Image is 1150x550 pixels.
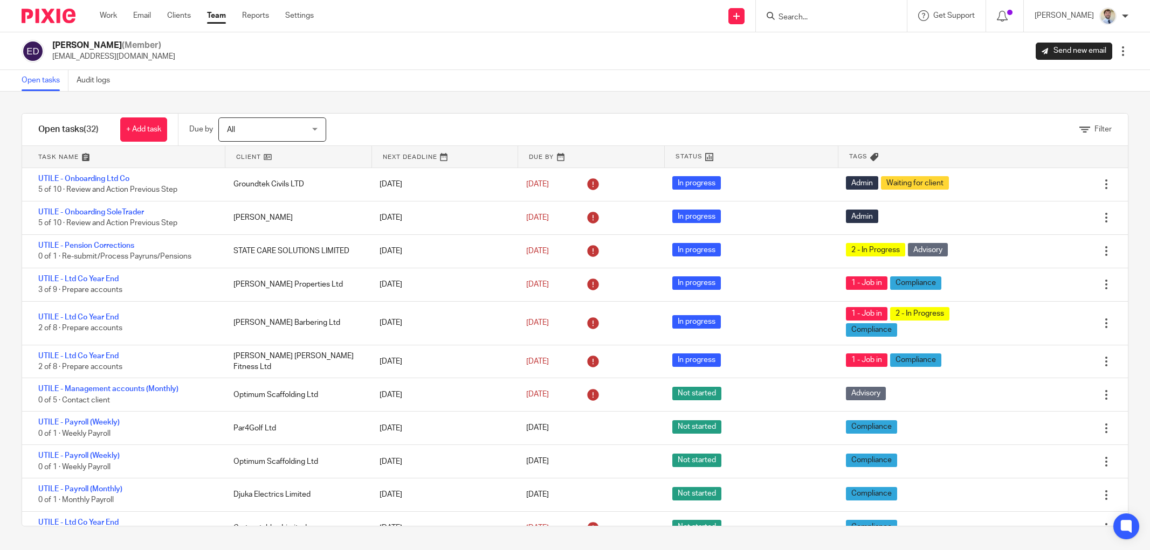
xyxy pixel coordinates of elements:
span: Compliance [846,520,897,533]
a: UTILE - Management accounts (Monthly) [38,385,178,393]
div: [DATE] [369,274,515,295]
span: All [227,126,235,134]
a: Send new email [1036,43,1112,60]
p: [PERSON_NAME] [1035,10,1094,21]
span: Tags [849,152,867,161]
div: [DATE] [369,312,515,333]
span: Not started [672,387,721,400]
span: [DATE] [526,491,549,499]
span: [DATE] [526,424,549,432]
span: Admin [846,210,878,223]
a: Team [207,10,226,21]
span: Compliance [846,420,897,434]
div: [DATE] [369,384,515,406]
span: 0 of 5 · Contact client [38,396,110,404]
img: 1693835698283.jfif [1099,8,1117,25]
a: UTILE - Onboarding SoleTrader [38,208,144,216]
a: UTILE - Ltd Co Year End [38,314,119,321]
span: 1 - Job in [846,307,887,321]
span: 3 of 9 · Prepare accounts [38,286,122,294]
span: Admin [846,176,878,190]
a: UTILE - Ltd Co Year End [38,275,119,283]
img: svg%3E [22,40,44,62]
span: 2 - In Progress [890,307,949,321]
span: 2 - In Progress [846,243,905,256]
span: In progress [672,353,721,367]
span: Not started [672,487,721,500]
div: Carturntables Limited [223,517,369,539]
div: [PERSON_NAME] Properties Ltd [223,274,369,295]
span: [DATE] [526,214,549,221]
a: + Add task [120,117,167,142]
span: Advisory [908,243,948,256]
span: Compliance [846,323,897,337]
span: Get Support [933,12,975,19]
span: (32) [84,125,99,134]
div: Djuka Electrics Limited [223,484,369,505]
span: 1 - Job in [846,353,887,367]
span: [DATE] [526,524,549,532]
span: Not started [672,420,721,434]
span: 0 of 1 · Weekly Payroll [38,463,111,471]
a: Reports [242,10,269,21]
span: In progress [672,276,721,290]
div: [DATE] [369,517,515,539]
span: In progress [672,315,721,329]
a: UTILE - Payroll (Weekly) [38,452,120,460]
span: (Member) [122,41,161,50]
div: [DATE] [369,484,515,505]
h2: [PERSON_NAME] [52,40,175,51]
div: [DATE] [369,417,515,439]
span: [DATE] [526,281,549,288]
span: [DATE] [526,319,549,326]
span: Compliance [890,276,941,290]
span: 2 of 8 · Prepare accounts [38,363,122,371]
a: Clients [167,10,191,21]
p: [EMAIL_ADDRESS][DOMAIN_NAME] [52,51,175,62]
div: Groundtek Civils LTD [223,173,369,195]
input: Search [777,13,874,23]
span: 0 of 1 · Monthly Payroll [38,497,114,504]
div: [DATE] [369,240,515,262]
span: Compliance [846,454,897,467]
span: [DATE] [526,391,549,399]
span: Filter [1094,126,1112,133]
div: [PERSON_NAME] [223,207,369,228]
span: In progress [672,176,721,190]
span: [DATE] [526,247,549,255]
a: UTILE - Payroll (Monthly) [38,485,122,493]
a: UTILE - Payroll (Weekly) [38,419,120,426]
span: Status [676,152,703,161]
div: Optimum Scaffolding Ltd [223,384,369,406]
span: In progress [672,210,721,223]
a: Open tasks [22,70,68,91]
span: Advisory [846,387,886,400]
a: Work [100,10,117,21]
span: Not started [672,520,721,533]
a: UTILE - Pension Corrections [38,242,134,249]
a: UTILE - Onboarding Ltd Co [38,175,129,183]
img: Pixie [22,9,75,23]
span: Waiting for client [881,176,949,190]
span: 1 - Job in [846,276,887,290]
a: Audit logs [77,70,118,91]
div: STATE CARE SOLUTIONS LIMITED [223,240,369,262]
span: [DATE] [526,458,549,465]
a: UTILE - Ltd Co Year End [38,519,119,526]
span: 5 of 10 · Review and Action Previous Step [38,186,177,194]
p: Due by [189,124,213,135]
span: 0 of 1 · Weekly Payroll [38,430,111,437]
span: [DATE] [526,358,549,365]
span: 2 of 8 · Prepare accounts [38,325,122,332]
a: Settings [285,10,314,21]
div: [PERSON_NAME] Barbering Ltd [223,312,369,333]
a: Email [133,10,151,21]
span: Not started [672,454,721,467]
div: [PERSON_NAME] [PERSON_NAME] Fitness Ltd [223,345,369,378]
div: [DATE] [369,207,515,228]
div: [DATE] [369,451,515,472]
span: 5 of 10 · Review and Action Previous Step [38,219,177,227]
span: In progress [672,243,721,256]
div: Optimum Scaffolding Ltd [223,451,369,472]
span: 0 of 1 · Re-submit/Process Payruns/Pensions [38,253,191,260]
